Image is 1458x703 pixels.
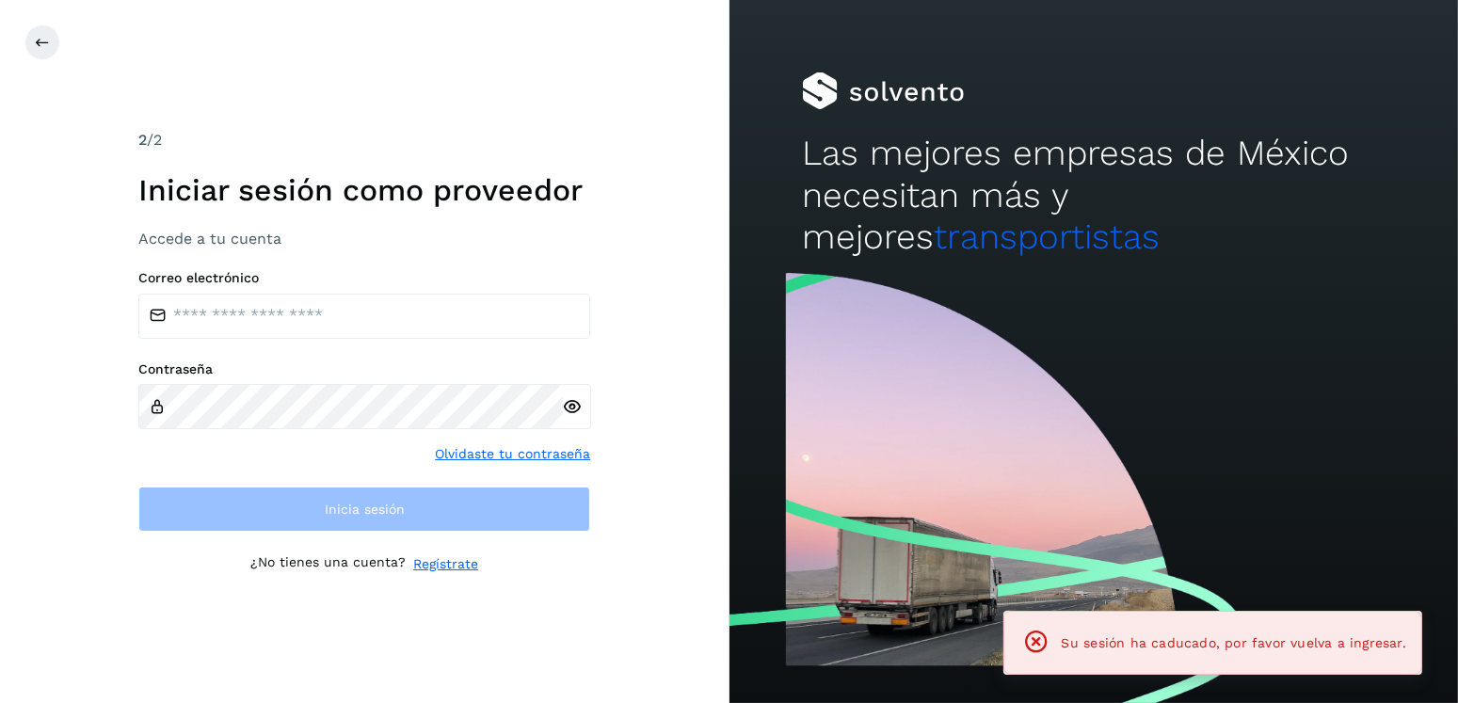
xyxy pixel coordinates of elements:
[325,503,405,516] span: Inicia sesión
[138,172,590,208] h1: Iniciar sesión como proveedor
[435,444,590,464] a: Olvidaste tu contraseña
[138,129,590,152] div: /2
[138,487,590,532] button: Inicia sesión
[250,554,406,574] p: ¿No tienes una cuenta?
[802,133,1386,258] h2: Las mejores empresas de México necesitan más y mejores
[1062,635,1406,650] span: Su sesión ha caducado, por favor vuelva a ingresar.
[138,131,147,149] span: 2
[138,270,590,286] label: Correo electrónico
[413,554,478,574] a: Regístrate
[934,216,1160,257] span: transportistas
[138,361,590,377] label: Contraseña
[138,230,590,248] h3: Accede a tu cuenta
